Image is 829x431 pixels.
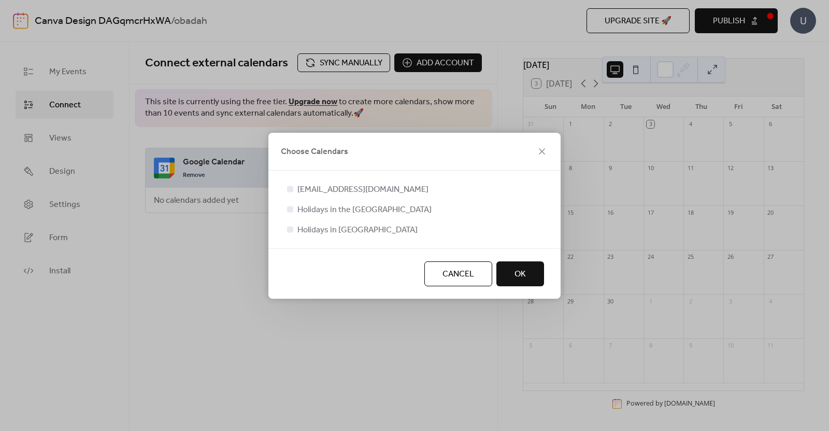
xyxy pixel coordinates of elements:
span: Choose Calendars [281,146,348,158]
span: Holidays in the [GEOGRAPHIC_DATA] [297,204,432,216]
span: Holidays in [GEOGRAPHIC_DATA] [297,224,418,237]
button: OK [496,261,544,286]
button: Cancel [424,261,492,286]
span: OK [514,268,526,281]
span: [EMAIL_ADDRESS][DOMAIN_NAME] [297,184,428,196]
span: Cancel [442,268,474,281]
